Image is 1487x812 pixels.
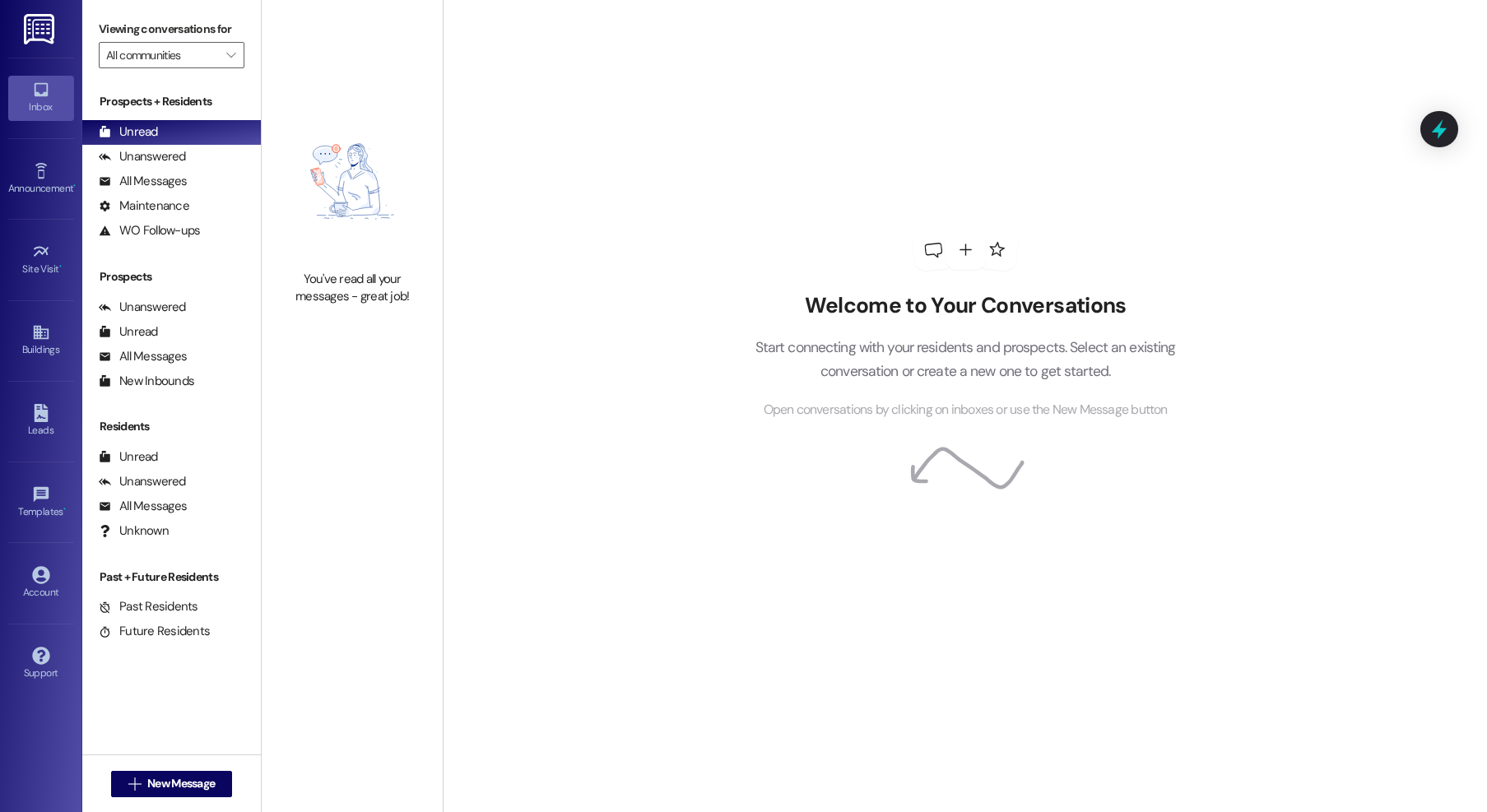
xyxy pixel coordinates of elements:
span: Open conversations by clicking on inboxes or use the New Message button [764,400,1168,420]
div: All Messages [99,348,187,365]
i:  [226,49,235,62]
a: Site Visit • [8,238,74,282]
div: Prospects + Residents [82,93,261,110]
div: All Messages [99,498,187,515]
div: Future Residents [99,623,210,640]
input: All communities [106,42,218,68]
div: Unread [99,323,158,341]
div: All Messages [99,173,187,190]
i:  [128,777,141,791]
span: New Message [147,775,215,792]
span: • [63,503,66,515]
div: Unanswered [99,148,186,165]
div: Maintenance [99,197,189,215]
span: • [73,180,76,192]
a: Account [8,561,74,606]
button: New Message [111,771,233,797]
div: WO Follow-ups [99,222,200,239]
div: Unread [99,448,158,466]
div: Residents [82,418,261,435]
img: empty-state [280,100,425,262]
a: Leads [8,399,74,443]
div: Prospects [82,268,261,285]
p: Start connecting with your residents and prospects. Select an existing conversation or create a n... [730,336,1201,383]
div: You've read all your messages - great job! [280,271,425,306]
div: Unanswered [99,473,186,490]
a: Inbox [8,76,74,120]
span: • [59,261,62,272]
div: Past Residents [99,598,198,615]
div: Past + Future Residents [82,568,261,586]
a: Templates • [8,480,74,525]
div: Unanswered [99,299,186,316]
a: Buildings [8,318,74,363]
div: Unread [99,123,158,141]
div: Unknown [99,522,169,540]
label: Viewing conversations for [99,16,244,42]
div: New Inbounds [99,373,194,390]
img: ResiDesk Logo [24,14,58,44]
a: Support [8,642,74,686]
h2: Welcome to Your Conversations [730,293,1201,319]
